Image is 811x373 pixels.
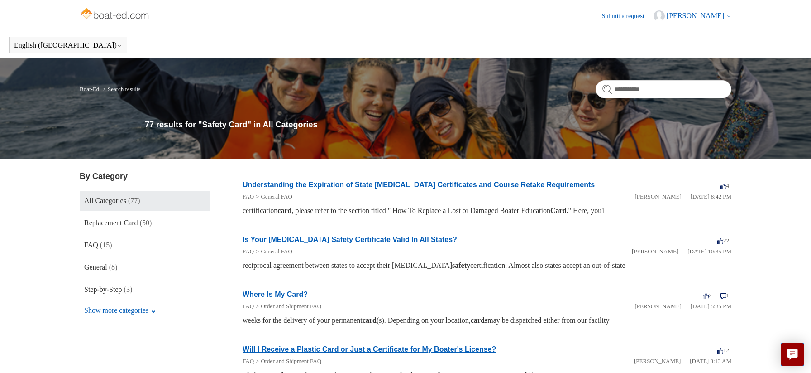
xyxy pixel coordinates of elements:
[80,191,210,211] a: All Categories (77)
[634,302,681,311] li: [PERSON_NAME]
[243,181,595,189] a: Understanding the Expiration of State [MEDICAL_DATA] Certificates and Course Retake Requirements
[703,292,712,299] span: 2
[261,248,292,255] a: General FAQ
[550,207,567,214] em: Card
[687,248,731,255] time: 04/01/2022, 22:35
[243,291,308,298] a: Where Is My Card?
[261,193,292,200] a: General FAQ
[654,10,731,22] button: [PERSON_NAME]
[452,262,470,269] em: safety
[720,292,730,299] span: 1
[243,205,731,216] div: certification , please refer to the section titled " How To Replace a Lost or Damaged Boater Educ...
[243,358,254,364] a: FAQ
[140,219,152,227] span: (50)
[80,302,161,319] button: Show more categories
[84,219,138,227] span: Replacement Card
[254,192,292,201] li: General FAQ
[243,192,254,201] li: FAQ
[717,347,729,354] span: 12
[243,260,731,271] div: reciprocal agreement between states to accept their [MEDICAL_DATA] certification. Almost also sta...
[84,241,98,249] span: FAQ
[254,302,321,311] li: Order and Shipment FAQ
[80,280,210,300] a: Step-by-Step (3)
[84,197,126,204] span: All Categories
[261,303,321,310] a: Order and Shipment FAQ
[243,302,254,311] li: FAQ
[690,358,731,364] time: 03/16/2022, 03:13
[277,207,291,214] em: card
[781,343,804,366] button: Live chat
[128,197,140,204] span: (77)
[243,248,254,255] a: FAQ
[109,263,118,271] span: (8)
[634,192,681,201] li: [PERSON_NAME]
[84,263,107,271] span: General
[124,286,133,293] span: (3)
[145,119,731,131] h1: 77 results for "Safety Card" in All Categories
[243,303,254,310] a: FAQ
[471,316,487,324] em: cards
[667,12,724,19] span: [PERSON_NAME]
[80,170,210,183] h3: By Category
[243,345,496,353] a: Will I Receive a Plastic Card or Just a Certificate for My Boater's License?
[80,86,101,92] li: Boat-Ed
[80,86,99,92] a: Boat-Ed
[243,247,254,256] li: FAQ
[261,358,321,364] a: Order and Shipment FAQ
[254,357,321,366] li: Order and Shipment FAQ
[14,41,122,49] button: English ([GEOGRAPHIC_DATA])
[100,241,112,249] span: (15)
[243,236,457,243] a: Is Your [MEDICAL_DATA] Safety Certificate Valid In All States?
[717,237,729,244] span: 22
[243,315,731,326] div: weeks for the delivery of your permanent (s). Depending on your location, may be dispatched eithe...
[596,80,731,98] input: Search
[243,357,254,366] li: FAQ
[602,11,654,21] a: Submit a request
[80,213,210,233] a: Replacement Card (50)
[80,257,210,277] a: General (8)
[634,357,681,366] li: [PERSON_NAME]
[254,247,292,256] li: General FAQ
[80,235,210,255] a: FAQ (15)
[632,247,678,256] li: [PERSON_NAME]
[101,86,141,92] li: Search results
[243,193,254,200] a: FAQ
[691,193,731,200] time: 03/16/2022, 20:42
[691,303,731,310] time: 01/05/2024, 17:35
[363,316,377,324] em: card
[80,5,152,24] img: Boat-Ed Help Center home page
[720,182,730,189] span: 4
[84,286,122,293] span: Step-by-Step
